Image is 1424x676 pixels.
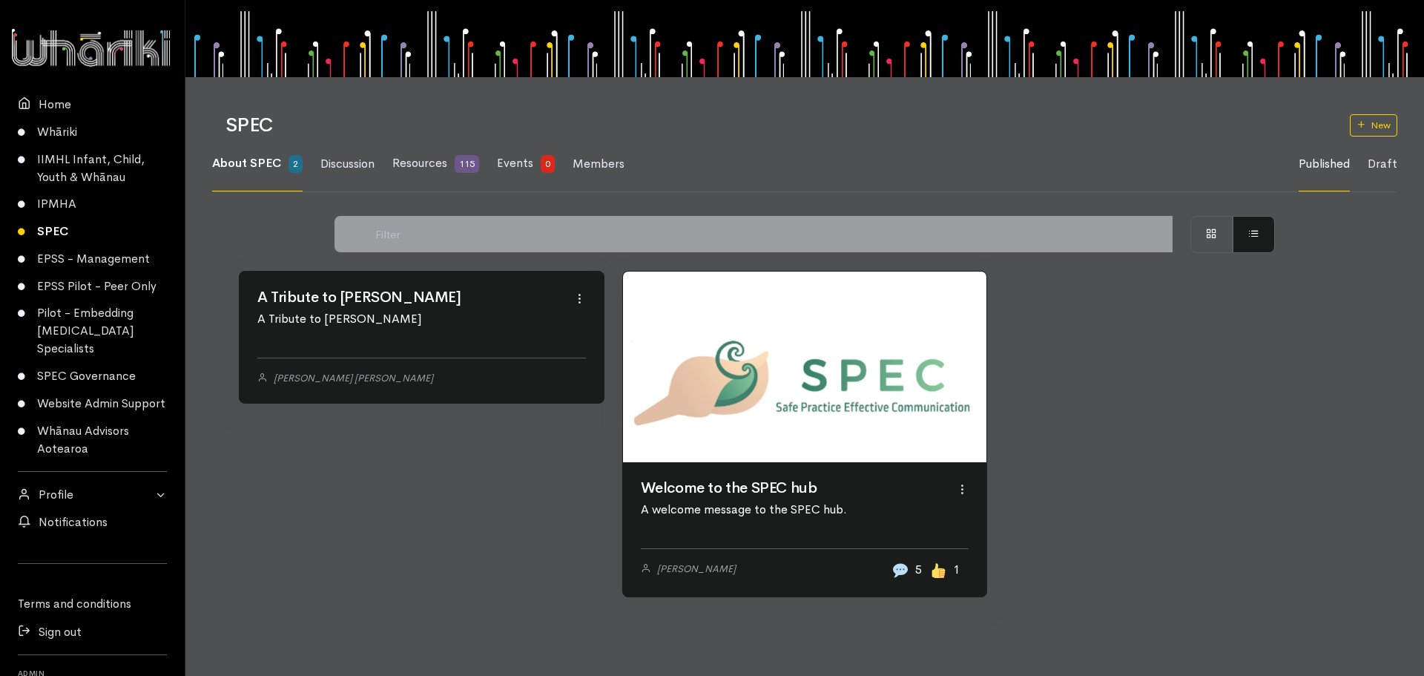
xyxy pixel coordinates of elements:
span: Resources [392,155,447,171]
a: Resources 115 [392,137,479,191]
span: 115 [455,155,479,173]
span: About SPEC [212,155,281,171]
a: Discussion [320,137,375,191]
a: About SPEC 2 [212,137,303,191]
span: Events [497,155,533,171]
span: 0 [541,155,555,173]
span: Discussion [320,156,375,171]
span: 2 [289,155,303,173]
span: Members [573,156,624,171]
a: Draft [1368,137,1397,191]
input: Filter [368,216,1173,252]
a: New [1350,114,1397,137]
a: Published [1299,137,1350,191]
h1: SPEC [225,115,1332,137]
a: Events 0 [497,137,555,191]
a: Members [573,137,624,191]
